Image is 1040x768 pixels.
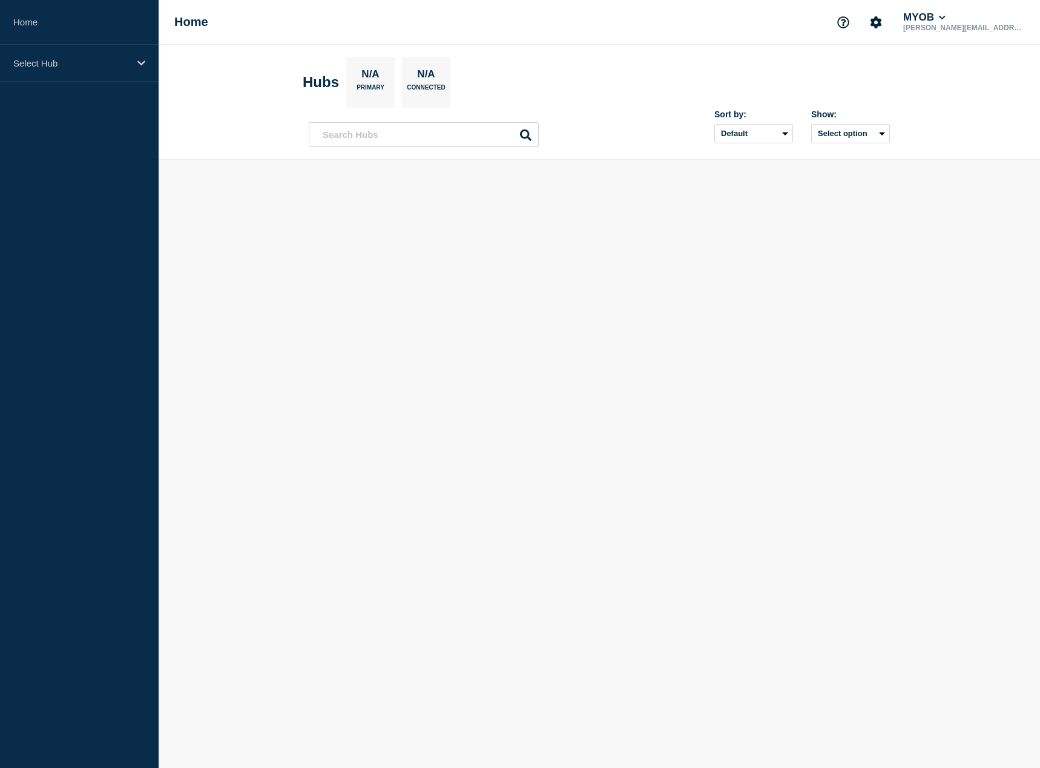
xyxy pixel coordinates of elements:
[863,10,889,35] button: Account settings
[357,84,384,97] p: Primary
[714,124,793,143] select: Sort by
[901,11,948,24] button: MYOB
[407,84,445,97] p: Connected
[309,122,539,147] input: Search Hubs
[413,68,439,84] p: N/A
[901,24,1027,32] p: [PERSON_NAME][EMAIL_ADDRESS][PERSON_NAME][DOMAIN_NAME]
[831,10,856,35] button: Support
[13,58,130,68] p: Select Hub
[174,15,208,29] h1: Home
[811,109,890,119] div: Show:
[357,68,384,84] p: N/A
[303,74,339,91] h2: Hubs
[811,124,890,143] button: Select option
[714,109,793,119] div: Sort by:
